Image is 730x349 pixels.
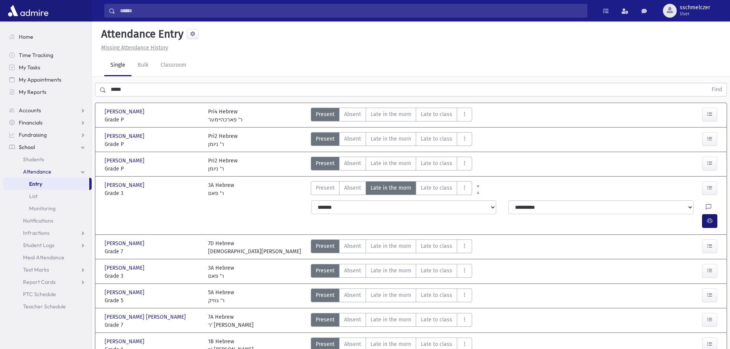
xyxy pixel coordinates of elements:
[23,279,56,285] span: Report Cards
[23,254,64,261] span: Meal Attendance
[421,242,452,250] span: Late to class
[3,276,92,288] a: Report Cards
[3,104,92,116] a: Accounts
[3,190,92,202] a: List
[316,159,335,167] span: Present
[311,132,472,148] div: AttTypes
[105,264,146,272] span: [PERSON_NAME]
[371,340,411,348] span: Late in the morn
[29,205,56,212] span: Monitoring
[19,64,40,71] span: My Tasks
[19,131,47,138] span: Fundraising
[421,135,452,143] span: Late to class
[344,340,361,348] span: Absent
[371,267,411,275] span: Late in the morn
[316,110,335,118] span: Present
[3,288,92,300] a: PTC Schedule
[105,140,200,148] span: Grade P
[3,202,92,215] a: Monitoring
[371,135,411,143] span: Late in the morn
[421,110,452,118] span: Late to class
[344,291,361,299] span: Absent
[208,108,243,124] div: Pri4 Hebrew ר' פארכהיימער
[3,86,92,98] a: My Reports
[23,156,44,163] span: Students
[421,316,452,324] span: Late to class
[3,239,92,251] a: Student Logs
[3,264,92,276] a: Test Marks
[19,107,41,114] span: Accounts
[19,119,43,126] span: Financials
[316,135,335,143] span: Present
[105,132,146,140] span: [PERSON_NAME]
[316,184,335,192] span: Present
[23,217,53,224] span: Notifications
[208,313,254,329] div: 7A Hebrew ר' [PERSON_NAME]
[3,31,92,43] a: Home
[23,229,49,236] span: Infractions
[707,83,727,96] button: Find
[19,144,35,151] span: School
[105,247,200,256] span: Grade 7
[19,88,46,95] span: My Reports
[208,132,238,148] div: Pri2 Hebrew ר' ניומן
[344,184,361,192] span: Absent
[311,264,472,280] div: AttTypes
[3,178,89,190] a: Entry
[311,181,472,197] div: AttTypes
[316,316,335,324] span: Present
[131,55,154,76] a: Bulk
[105,165,200,173] span: Grade P
[371,110,411,118] span: Late in the morn
[98,44,168,51] a: Missing Attendance History
[29,193,38,200] span: List
[105,288,146,297] span: [PERSON_NAME]
[105,297,200,305] span: Grade 5
[105,239,146,247] span: [PERSON_NAME]
[344,267,361,275] span: Absent
[23,242,54,249] span: Student Logs
[311,313,472,329] div: AttTypes
[680,11,710,17] span: User
[344,135,361,143] span: Absent
[3,227,92,239] a: Infractions
[115,4,587,18] input: Search
[6,3,50,18] img: AdmirePro
[421,184,452,192] span: Late to class
[208,181,234,197] div: 3A Hebrew ר' פאם
[311,108,472,124] div: AttTypes
[23,168,51,175] span: Attendance
[104,55,131,76] a: Single
[23,291,56,298] span: PTC Schedule
[23,266,49,273] span: Test Marks
[316,267,335,275] span: Present
[105,313,187,321] span: [PERSON_NAME] [PERSON_NAME]
[98,28,184,41] h5: Attendance Entry
[344,242,361,250] span: Absent
[23,303,66,310] span: Teacher Schedule
[3,129,92,141] a: Fundraising
[208,157,238,173] div: Pri2 Hebrew ר' ניומן
[105,157,146,165] span: [PERSON_NAME]
[3,165,92,178] a: Attendance
[29,180,42,187] span: Entry
[19,52,53,59] span: Time Tracking
[316,242,335,250] span: Present
[105,116,200,124] span: Grade P
[3,61,92,74] a: My Tasks
[19,76,61,83] span: My Appointments
[3,153,92,165] a: Students
[344,159,361,167] span: Absent
[105,321,200,329] span: Grade 7
[371,316,411,324] span: Late in the morn
[3,215,92,227] a: Notifications
[3,116,92,129] a: Financials
[311,157,472,173] div: AttTypes
[105,108,146,116] span: [PERSON_NAME]
[3,49,92,61] a: Time Tracking
[3,74,92,86] a: My Appointments
[371,184,411,192] span: Late in the morn
[421,267,452,275] span: Late to class
[208,288,234,305] div: 5A Hebrew ר' גוזיק
[105,338,146,346] span: [PERSON_NAME]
